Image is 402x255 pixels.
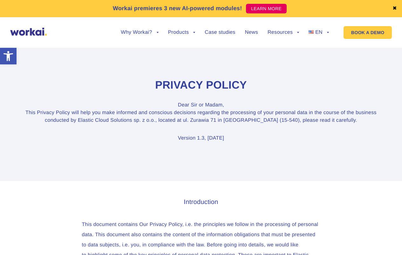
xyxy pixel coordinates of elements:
[344,26,392,39] a: BOOK A DEMO
[392,6,397,11] a: ✖
[121,30,158,35] a: Why Workai?
[25,135,378,142] p: Version 1.3, [DATE]
[113,4,242,13] p: Workai premieres 3 new AI-powered modules!
[25,78,378,93] h1: Privacy Policy
[268,30,299,35] a: Resources
[205,30,235,35] a: Case studies
[168,30,195,35] a: Products
[25,101,378,124] p: Dear Sir or Madam, This Privacy Policy will help you make informed and conscious decisions regard...
[315,30,323,35] span: EN
[246,4,287,13] a: LEARN MORE
[245,30,258,35] a: News
[82,197,320,207] h3: Introduction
